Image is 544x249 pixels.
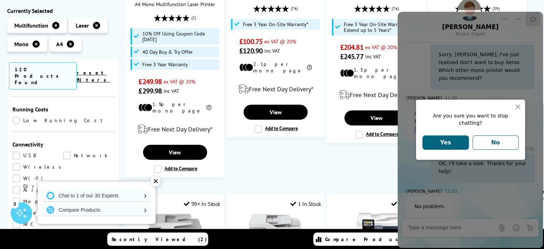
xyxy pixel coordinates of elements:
[163,87,179,94] span: inc VAT
[26,112,122,127] div: Are you sure you want to stop chatting?
[340,43,363,52] span: £204.81
[142,31,218,42] span: 10% Off Using Coupon Code [DATE]
[355,131,399,139] label: Add to Compare
[112,236,207,243] span: Recently Viewed (2)
[191,11,196,25] span: (2)
[76,22,89,29] span: Laser
[13,174,63,182] a: Wi-Fi Direct
[43,190,150,201] a: Chat to 1 of our 30 Experts
[13,163,65,171] a: Wireless
[239,37,263,46] span: £100.75
[14,22,48,29] span: Multifunction
[142,49,193,55] span: 40 Day Buy & Try Offer
[9,62,77,90] span: 120 Products Found
[14,40,29,48] span: Mono
[56,40,63,48] span: A4
[365,44,397,51] span: ex VAT @ 20%
[63,152,113,159] a: Network
[184,200,220,207] div: 99+ In Stock
[75,135,122,150] button: No
[331,85,422,105] div: modal_delivery
[143,145,207,160] a: View
[243,21,308,27] span: Free 3 Year On-Site Warranty*
[138,77,162,86] span: £249.98
[138,101,211,114] li: 1.9p per mono page
[230,79,321,99] div: modal_delivery
[392,2,399,15] span: (74)
[107,233,208,246] a: Recently Viewed (2)
[244,105,308,120] a: View
[138,86,162,96] span: £299.98
[118,103,125,111] button: Close pop up
[11,200,19,208] div: 3
[254,125,298,133] label: Add to Compare
[163,78,195,85] span: ex VAT @ 20%
[344,21,419,33] span: Free 3 Year On-Site Warranty and Extend up to 5 Years*
[340,52,363,61] span: £245.77
[26,135,72,150] button: Yes
[142,62,188,67] span: Free 3 Year Warranty
[239,46,263,56] span: £120.90
[290,200,321,207] div: 1 In Stock
[129,119,220,139] div: modal_delivery
[313,233,414,246] a: Compare Products
[264,47,280,54] span: inc VAT
[154,165,197,173] label: Add to Compare
[13,116,113,124] a: Low Running Cost
[365,53,381,60] span: inc VAT
[43,204,150,216] a: Compare Products
[13,106,113,113] div: Running Costs
[291,2,298,15] span: (76)
[13,186,63,194] a: Airprint
[391,200,422,207] div: 1 In Stock
[129,1,220,8] span: A4 Mono Multifunction Laser Printer
[340,67,413,80] li: 1.3p per mono page
[325,236,412,243] span: Compare Products
[7,7,118,14] div: Currently Selected
[13,152,63,159] a: USB
[151,176,161,186] div: ✕
[13,141,113,148] div: Connectivity
[264,38,296,45] span: ex VAT @ 20%
[13,220,63,228] a: NFC
[344,110,408,125] a: View
[13,197,63,205] a: Mopria
[77,70,110,83] a: reset filters
[239,61,312,74] li: 2.1p per mono page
